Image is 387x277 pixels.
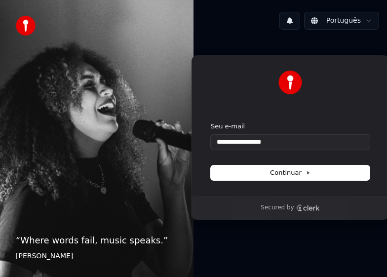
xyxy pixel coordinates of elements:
p: “ Where words fail, music speaks. ” [16,234,178,247]
span: Continuar [270,168,310,177]
a: Clerk logo [296,204,320,211]
img: youka [16,16,36,36]
label: Seu e-mail [211,122,245,131]
p: Secured by [261,204,294,212]
button: Continuar [211,165,370,180]
footer: [PERSON_NAME] [16,251,178,261]
img: Youka [278,71,302,94]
